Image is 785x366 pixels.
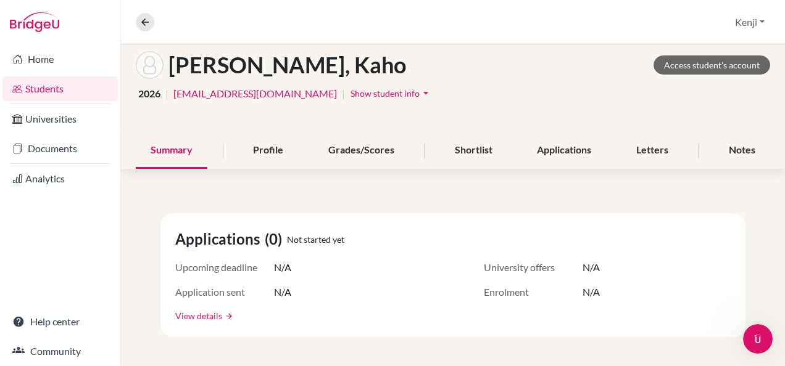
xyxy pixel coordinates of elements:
div: Profile [238,132,298,169]
span: (0) [265,228,287,250]
button: Show student infoarrow_drop_down [350,84,433,103]
a: Community [2,339,118,364]
a: [EMAIL_ADDRESS][DOMAIN_NAME] [173,86,337,101]
span: | [165,86,168,101]
span: Show student info [351,88,420,99]
h1: [PERSON_NAME], Kaho [168,52,406,78]
span: N/A [583,285,600,299]
a: View details [175,309,222,322]
span: N/A [274,260,291,275]
a: arrow_forward [222,312,233,320]
span: Application sent [175,285,274,299]
span: N/A [274,285,291,299]
div: Notes [714,132,770,169]
a: Documents [2,136,118,161]
a: Universities [2,107,118,131]
span: Enrolment [484,285,583,299]
div: Summary [136,132,207,169]
div: Letters [621,132,683,169]
span: 2026 [138,86,160,101]
a: Home [2,47,118,71]
button: Kenji [729,10,770,34]
i: arrow_drop_down [420,87,432,99]
a: Analytics [2,166,118,191]
a: Help center [2,309,118,334]
div: Grades/Scores [314,132,409,169]
a: Students [2,76,118,101]
span: | [342,86,345,101]
span: Not started yet [287,233,344,246]
iframe: Intercom live chat [743,324,773,354]
img: Kaho FUJIMURA's avatar [136,51,164,79]
span: Upcoming deadline [175,260,274,275]
div: Applications [522,132,606,169]
span: University offers [484,260,583,275]
div: Shortlist [440,132,507,169]
img: Bridge-U [10,12,59,32]
span: Applications [175,228,265,250]
a: Access student's account [654,55,770,75]
span: N/A [583,260,600,275]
